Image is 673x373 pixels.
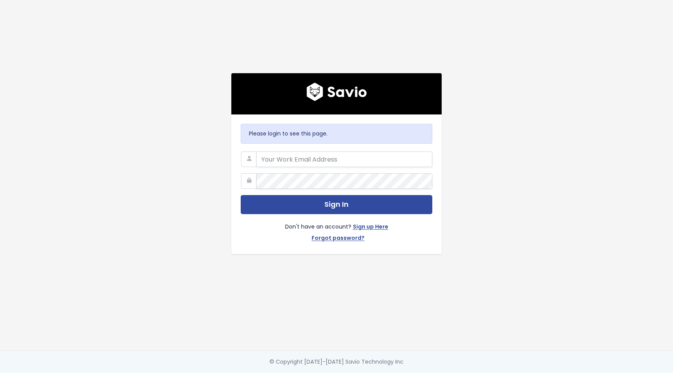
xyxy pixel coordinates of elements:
[307,83,367,101] img: logo600x187.a314fd40982d.png
[270,357,403,367] div: © Copyright [DATE]-[DATE] Savio Technology Inc
[312,233,365,245] a: Forgot password?
[241,195,432,214] button: Sign In
[256,151,432,167] input: Your Work Email Address
[249,129,424,139] p: Please login to see this page.
[353,222,388,233] a: Sign up Here
[241,214,432,245] div: Don't have an account?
